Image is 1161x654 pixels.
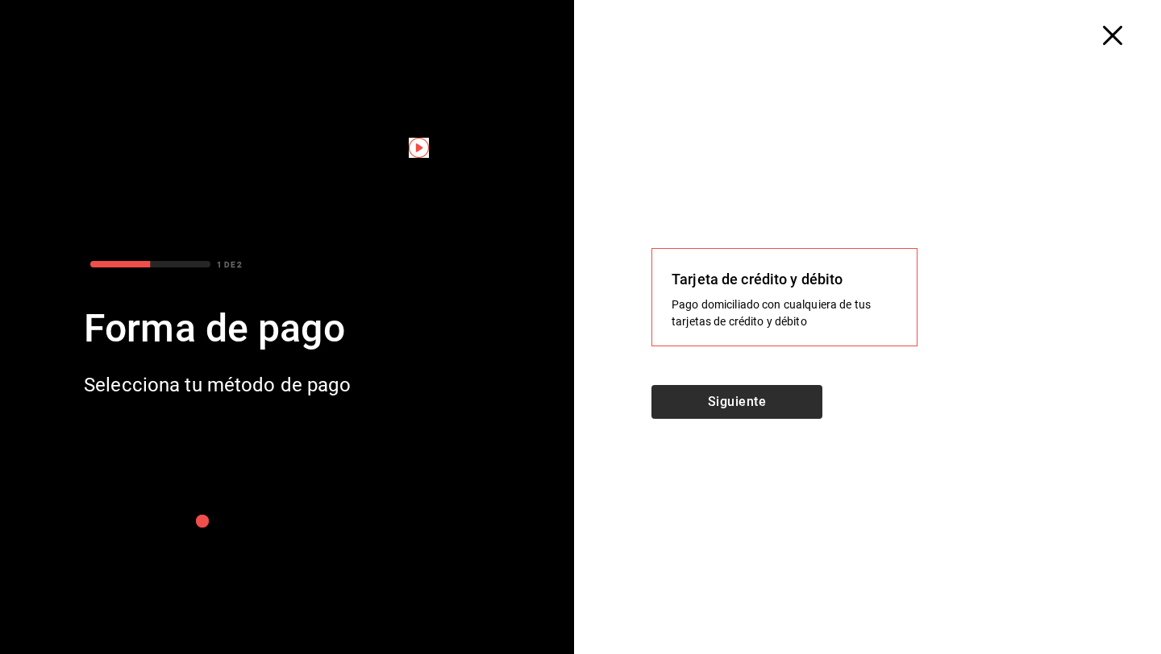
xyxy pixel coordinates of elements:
button: Siguiente [651,385,822,419]
div: Tarjeta de crédito y débito [672,268,897,290]
img: Tooltip marker [409,138,429,158]
div: Pago domiciliado con cualquiera de tus tarjetas de crédito y débito [672,296,897,330]
div: 1 DE 2 [217,259,242,271]
div: Selecciona tu método de pago [84,370,351,399]
div: Forma de pago [84,300,351,358]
